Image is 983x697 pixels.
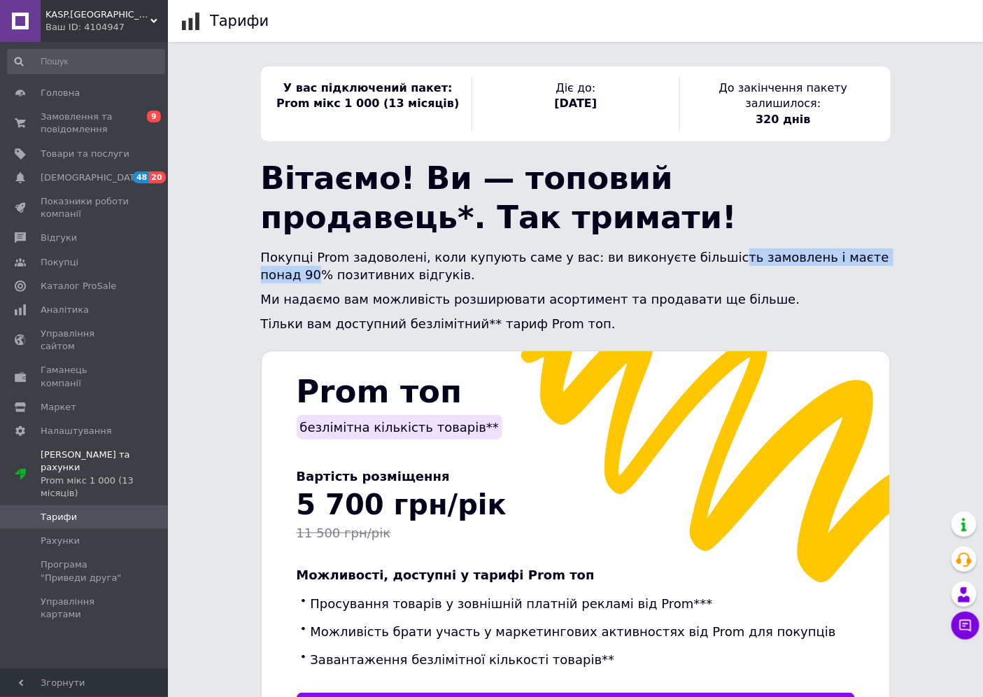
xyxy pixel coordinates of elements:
span: [PERSON_NAME] та рахунки [41,449,168,500]
span: Головна [41,87,80,99]
span: Каталог ProSale [41,280,116,293]
span: Тільки вам доступний безлімітний** тариф Prom топ. [261,316,616,331]
h1: Тарифи [210,13,269,29]
div: Діє до: [472,77,679,131]
span: 320 днів [756,113,811,126]
span: Просування товарів у зовнішній платній рекламі від Prom*** [311,596,713,611]
span: Маркет [41,401,76,414]
span: Гаманець компанії [41,364,129,389]
span: Покупці Prom задоволені, коли купують саме у вас: ви виконуєте більшість замовлень і маєте понад ... [261,250,889,282]
span: Prom мікс 1 000 (13 місяців) [276,97,459,110]
span: Рахунки [41,535,80,547]
span: Показники роботи компанії [41,195,129,220]
span: 5 700 грн/рік [297,488,507,521]
span: Вітаємо! Ви — топовий продавець*. Так тримати! [261,160,737,236]
span: 20 [149,171,165,183]
button: Чат з покупцем [952,612,980,640]
span: Програма "Приведи друга" [41,558,129,584]
span: Тарифи [41,511,77,523]
span: Можливості, доступні у тарифі Prom топ [297,568,595,582]
input: Пошук [7,49,165,74]
span: Prom топ [297,373,462,410]
span: До закінчення пакету залишилося: [719,81,848,110]
span: Управління картами [41,596,129,621]
span: [DEMOGRAPHIC_DATA] [41,171,144,184]
span: Ми надаємо вам можливість розширювати асортимент та продавати ще більше. [261,292,800,307]
span: Товари та послуги [41,148,129,160]
span: 11 500 грн/рік [297,526,391,540]
span: Налаштування [41,425,112,437]
span: Замовлення та повідомлення [41,111,129,136]
span: KASP.UKRAINE [45,8,150,21]
span: [DATE] [555,97,597,110]
span: У вас підключений пакет: [283,81,453,94]
span: Можливість брати участь у маркетингових активностях від Prom для покупців [311,624,836,639]
div: Prom мікс 1 000 (13 місяців) [41,474,168,500]
span: Управління сайтом [41,328,129,353]
span: Вартість розміщення [297,469,450,484]
span: Покупці [41,256,78,269]
span: Аналітика [41,304,89,316]
span: 48 [133,171,149,183]
span: Відгуки [41,232,77,244]
span: безлімітна кількість товарів** [300,420,500,435]
div: Ваш ID: 4104947 [45,21,168,34]
span: 9 [147,111,161,122]
span: Завантаження безлімітної кількості товарів** [311,652,615,667]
